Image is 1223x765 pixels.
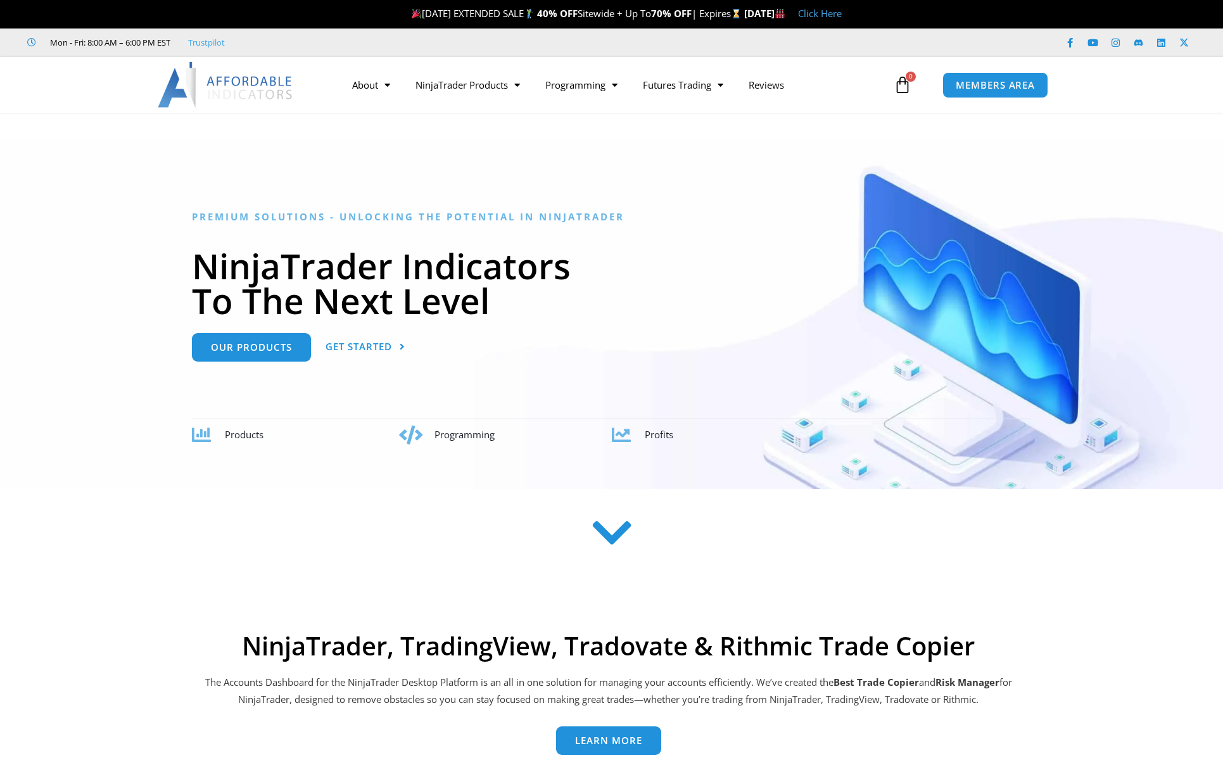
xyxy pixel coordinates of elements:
[556,726,661,755] a: Learn more
[192,211,1031,223] h6: Premium Solutions - Unlocking the Potential in NinjaTrader
[630,70,736,99] a: Futures Trading
[203,674,1014,709] p: The Accounts Dashboard for the NinjaTrader Desktop Platform is an all in one solution for managin...
[798,7,842,20] a: Click Here
[732,9,741,18] img: ⌛
[434,428,495,441] span: Programming
[956,80,1035,90] span: MEMBERS AREA
[326,333,405,362] a: Get Started
[942,72,1048,98] a: MEMBERS AREA
[537,7,578,20] strong: 40% OFF
[225,428,263,441] span: Products
[203,631,1014,661] h2: NinjaTrader, TradingView, Tradovate & Rithmic Trade Copier
[326,342,392,351] span: Get Started
[935,676,999,688] strong: Risk Manager
[533,70,630,99] a: Programming
[833,676,919,688] b: Best Trade Copier
[875,66,930,103] a: 0
[158,62,294,108] img: LogoAI | Affordable Indicators – NinjaTrader
[575,736,642,745] span: Learn more
[412,9,421,18] img: 🎉
[211,343,292,352] span: Our Products
[192,248,1031,318] h1: NinjaTrader Indicators To The Next Level
[188,35,225,50] a: Trustpilot
[744,7,785,20] strong: [DATE]
[403,70,533,99] a: NinjaTrader Products
[339,70,890,99] nav: Menu
[651,7,692,20] strong: 70% OFF
[736,70,797,99] a: Reviews
[906,72,916,82] span: 0
[339,70,403,99] a: About
[524,9,534,18] img: 🏌️‍♂️
[645,428,673,441] span: Profits
[409,7,744,20] span: [DATE] EXTENDED SALE Sitewide + Up To | Expires
[47,35,170,50] span: Mon - Fri: 8:00 AM – 6:00 PM EST
[775,9,785,18] img: 🏭
[192,333,311,362] a: Our Products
